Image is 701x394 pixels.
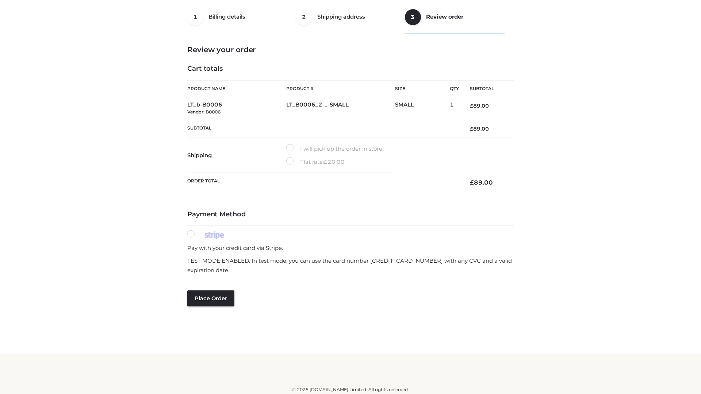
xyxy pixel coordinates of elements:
p: Pay with your credit card via Stripe. [187,243,514,253]
td: 1 [450,97,459,120]
button: Place order [187,290,234,306]
span: £ [470,125,473,132]
h4: Cart totals [187,65,514,73]
th: Subtotal [187,120,459,138]
bdi: 89.00 [470,179,493,186]
span: £ [470,103,473,109]
td: LT_b-B0006 [187,97,286,120]
td: SMALL [395,97,450,120]
span: £ [324,158,327,165]
small: Vendor: B0006 [187,109,221,115]
th: Subtotal [459,81,514,97]
h4: Payment Method [187,210,514,219]
h3: Review your order [187,45,514,54]
th: Size [395,81,446,97]
span: £ [470,179,474,186]
label: I will pick up the order in store. [286,144,383,154]
bdi: 89.00 [470,103,489,109]
p: TEST MODE ENABLED. In test mode, you can use the card number [CREDIT_CARD_NUMBER] with any CVC an... [187,256,514,275]
bdi: 20.00 [324,158,345,165]
div: © 2025 [DOMAIN_NAME] Limited. All rights reserved. [108,386,593,393]
th: Shipping [187,138,286,173]
th: Product # [286,80,395,97]
th: Qty [450,80,459,97]
td: LT_B0006_2-_-SMALL [286,97,395,120]
bdi: 89.00 [470,125,489,132]
th: Order Total [187,173,459,192]
label: Flat rate: [286,157,345,167]
th: Product Name [187,80,286,97]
